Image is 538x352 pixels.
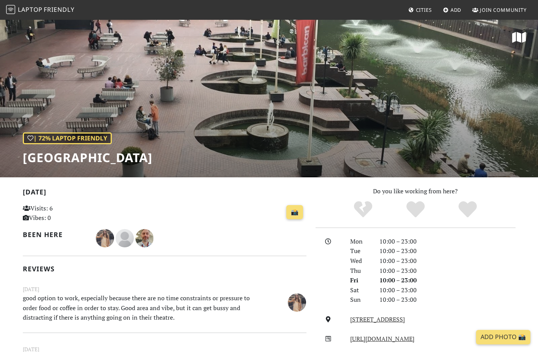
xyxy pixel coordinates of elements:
div: 10:00 – 23:00 [375,276,520,285]
a: LaptopFriendly LaptopFriendly [6,3,75,17]
div: 10:00 – 23:00 [375,285,520,295]
span: Add [451,6,462,13]
div: Sun [346,295,375,305]
img: LaptopFriendly [6,5,15,14]
div: Thu [346,266,375,276]
div: 10:00 – 23:00 [375,256,520,266]
div: Wed [346,256,375,266]
div: 10:00 – 23:00 [375,246,520,256]
div: Sat [346,285,375,295]
span: Nicholas Wright [135,233,154,242]
span: James Lowsley Williams [116,233,135,242]
a: [URL][DOMAIN_NAME] [350,334,414,343]
div: Mon [346,237,375,247]
a: [STREET_ADDRESS] [350,315,405,323]
div: 10:00 – 23:00 [375,237,520,247]
span: Fátima González [288,298,306,306]
a: Add [440,3,465,17]
span: Friendly [44,5,74,14]
a: 📸 [286,205,303,220]
div: Yes [389,200,442,219]
img: blank-535327c66bd565773addf3077783bbfce4b00ec00e9fd257753287c682c7fa38.png [116,229,134,247]
div: Fri [346,276,375,285]
img: 4035-fatima.jpg [288,293,306,312]
p: Do you like working from here? [316,186,516,196]
small: [DATE] [18,285,311,293]
h2: Been here [23,231,87,239]
div: 10:00 – 23:00 [375,266,520,276]
img: 1536-nicholas.jpg [135,229,154,247]
a: Add Photo 📸 [476,330,530,344]
span: Join Community [480,6,527,13]
div: 10:00 – 23:00 [375,295,520,305]
div: | 72% Laptop Friendly [23,132,112,145]
h2: Reviews [23,265,306,273]
h1: [GEOGRAPHIC_DATA] [23,150,152,165]
div: Definitely! [441,200,494,219]
span: Cities [416,6,432,13]
span: Fátima González [96,233,116,242]
h2: [DATE] [23,188,306,199]
div: No [337,200,389,219]
p: Visits: 6 Vibes: 0 [23,204,111,223]
p: good option to work, especially because there are no time constraints or pressure to order food o... [18,293,262,323]
div: Tue [346,246,375,256]
img: 4035-fatima.jpg [96,229,114,247]
a: Join Community [469,3,530,17]
span: Laptop [18,5,43,14]
a: Cities [405,3,435,17]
